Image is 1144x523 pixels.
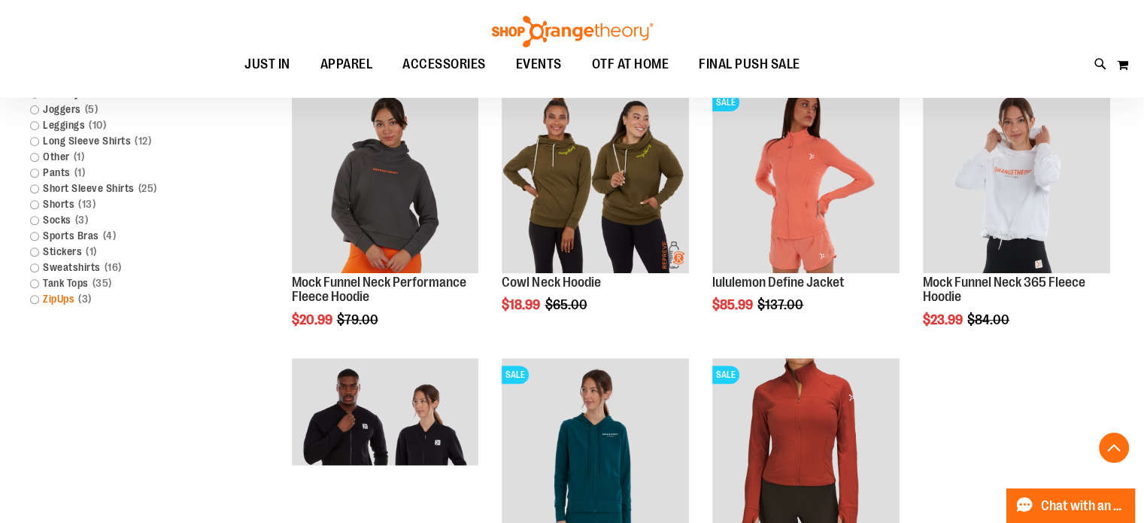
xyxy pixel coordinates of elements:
a: EVENTS [501,47,577,82]
a: ZipUps3 [23,291,220,307]
a: ACCESSORIES [387,47,501,82]
img: Product image for Cowl Neck Hoodie [502,86,689,273]
span: 10 [85,117,110,133]
a: Stickers1 [23,244,220,260]
a: Socks3 [23,212,220,228]
div: product [915,78,1118,366]
span: $65.00 [545,297,589,312]
span: $20.99 [292,312,335,327]
div: product [494,78,696,351]
span: 1 [70,149,89,165]
span: OTF AT HOME [592,47,669,81]
span: $18.99 [502,297,542,312]
span: $79.00 [337,312,381,327]
span: FINAL PUSH SALE [699,47,800,81]
img: Product image for lululemon Define Jacket [712,86,900,273]
a: Mock Funnel Neck Performance Fleece Hoodie [292,275,466,305]
a: Leggings10 [23,117,220,133]
a: Joggers5 [23,102,220,117]
a: Sweatshirts16 [23,260,220,275]
a: OTF AT HOME [577,47,684,82]
button: Chat with an Expert [1006,488,1136,523]
span: $84.00 [967,312,1012,327]
span: 35 [89,275,116,291]
a: Mock Funnel Neck 365 Fleece Hoodie [923,275,1085,305]
div: product [284,78,487,366]
a: Cowl Neck Hoodie [502,275,600,290]
a: lululemon Define Jacket [712,275,845,290]
a: Other1 [23,149,220,165]
span: $137.00 [757,297,806,312]
span: 1 [71,165,90,181]
span: 25 [135,181,161,196]
span: $23.99 [923,312,965,327]
a: Sports Bras4 [23,228,220,244]
span: 1 [82,244,101,260]
a: FINAL PUSH SALE [684,47,815,81]
span: 3 [74,291,96,307]
img: Product image for Mock Funnel Neck Performance Fleece Hoodie [292,86,479,273]
span: $85.99 [712,297,755,312]
a: Long Sleeve Shirts12 [23,133,220,149]
span: 12 [131,133,155,149]
div: product [705,78,907,351]
a: Tank Tops35 [23,275,220,291]
a: Product image for Cowl Neck Hoodie [502,86,689,275]
span: EVENTS [516,47,562,81]
span: Chat with an Expert [1041,499,1126,513]
button: Back To Top [1099,433,1129,463]
a: Short Sleeve Shirts25 [23,181,220,196]
span: ACCESSORIES [402,47,486,81]
span: 13 [74,196,99,212]
a: Pants1 [23,165,220,181]
span: 3 [71,212,93,228]
a: Product image for Mock Funnel Neck 365 Fleece Hoodie [923,86,1110,275]
a: Shorts13 [23,196,220,212]
span: JUST IN [244,47,290,81]
span: APPAREL [320,47,373,81]
a: APPAREL [305,47,388,82]
span: SALE [502,366,529,384]
span: 4 [99,228,120,244]
span: 16 [101,260,126,275]
span: SALE [712,93,739,111]
span: 5 [81,102,102,117]
img: Product image for Mock Funnel Neck 365 Fleece Hoodie [923,86,1110,273]
a: Product image for Mock Funnel Neck Performance Fleece Hoodie [292,86,479,275]
img: Shop Orangetheory [490,16,655,47]
a: JUST IN [229,47,305,82]
a: Product image for lululemon Define JacketSALE [712,86,900,275]
span: SALE [712,366,739,384]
